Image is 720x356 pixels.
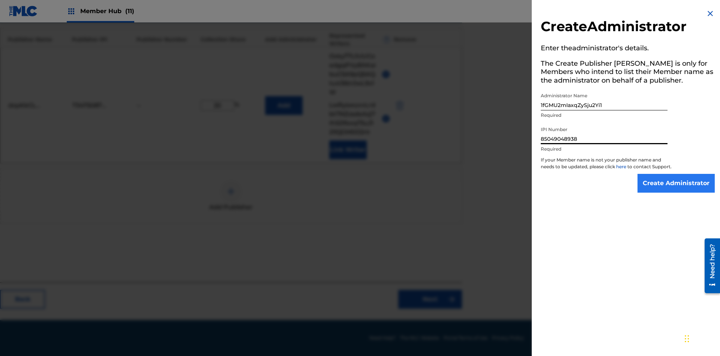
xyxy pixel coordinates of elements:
span: (11) [125,8,134,15]
h2: Create Administrator [541,18,715,37]
input: Create Administrator [637,174,715,193]
h5: Enter the administrator 's details. [541,42,715,57]
iframe: Resource Center [699,235,720,297]
h5: The Create Publisher [PERSON_NAME] is only for Members who intend to list their Member name as th... [541,57,715,89]
p: Required [541,112,667,119]
iframe: Chat Widget [682,320,720,356]
span: Member Hub [80,7,134,15]
p: Required [541,146,667,152]
img: Top Rightsholders [67,7,76,16]
a: here [616,164,627,169]
img: MLC Logo [9,6,38,17]
div: Drag [685,327,689,350]
p: If your Member name is not your publisher name and needs to be updated, please click to contact S... [541,157,672,174]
